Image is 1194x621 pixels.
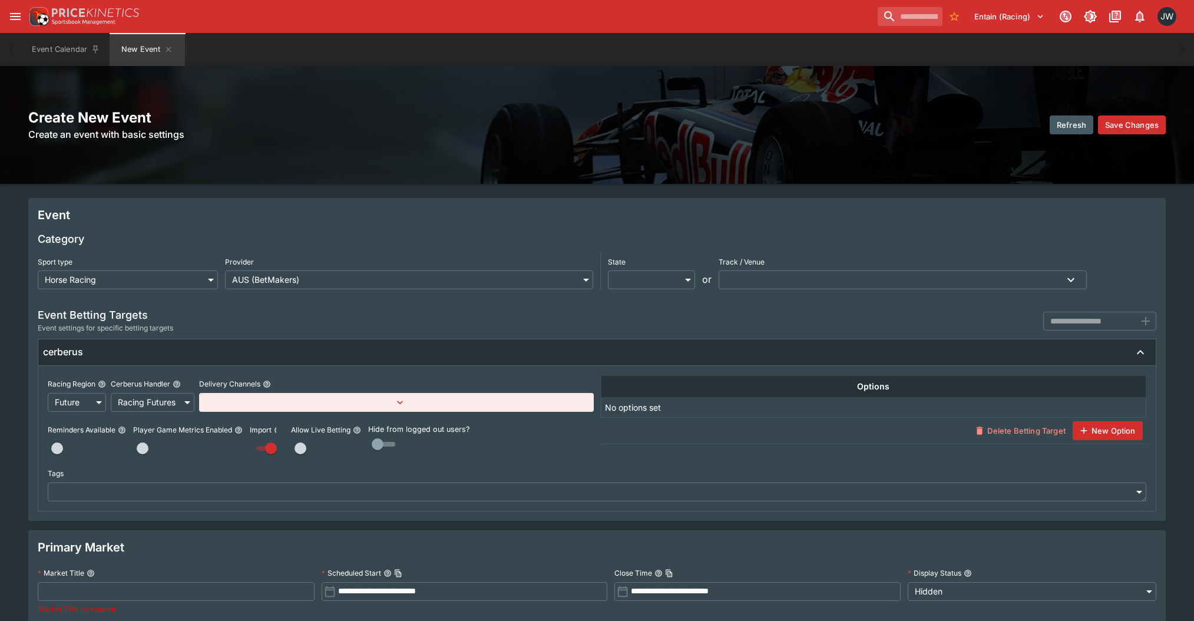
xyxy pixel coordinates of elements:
div: Horse Racing [38,270,218,289]
p: Close Time [614,568,652,578]
img: PriceKinetics [52,8,139,17]
button: Connected to PK [1055,6,1076,27]
button: Event Calendar [25,33,107,66]
button: Display Status [964,569,972,577]
button: Allow Live Betting [353,426,361,434]
h5: Category [38,232,84,246]
button: Select Tenant [967,7,1051,26]
div: or [702,272,712,286]
h4: Event [38,207,70,223]
label: Provider [225,253,593,270]
button: Delete Betting Target [968,421,1072,440]
button: open drawer [5,6,26,27]
input: search [878,7,942,26]
p: Tags [48,468,64,478]
label: Track / Venue [719,253,1087,270]
h5: Event Betting Targets [38,308,173,322]
div: Jayden Wyke [1157,7,1176,26]
p: Cerberus Handler [111,379,170,389]
label: State [608,253,694,270]
p: Display Status [908,568,961,578]
img: Sportsbook Management [52,19,115,25]
p: Market Title [38,568,84,578]
button: New Event [110,33,185,66]
button: Reminders Available [118,426,126,434]
p: Scheduled Start [322,568,381,578]
p: Delivery Channels [199,379,260,389]
p: Import [250,425,272,435]
span: Market Title is required. [38,605,117,613]
button: Copy To Clipboard [394,569,402,577]
button: Jayden Wyke [1154,4,1180,29]
button: Save Changes [1098,115,1166,134]
img: PriceKinetics Logo [26,5,49,28]
button: Close TimeCopy To Clipboard [654,569,663,577]
td: No options set [601,397,1146,417]
button: Documentation [1104,6,1126,27]
button: Racing Region [98,380,106,388]
th: Options [601,375,1146,397]
p: Reminders Available [48,425,115,435]
h6: cerberus [43,346,83,358]
button: Cerberus Handler [173,380,181,388]
div: Hidden [908,582,1157,601]
button: Player Game Metrics Enabled [234,426,243,434]
div: Racing Futures [111,393,194,412]
button: Import [274,426,282,434]
button: New Option [1073,421,1143,440]
p: Allow Live Betting [291,425,350,435]
h4: Primary Market [38,540,124,555]
button: Refresh [1050,115,1093,134]
button: Toggle light/dark mode [1080,6,1101,27]
button: Market Title [87,569,95,577]
button: Open [1060,269,1081,290]
div: Future [48,393,106,412]
h6: Create an event with basic settings [28,127,594,141]
div: AUS (BetMakers) [225,270,593,289]
h2: Create New Event [28,108,594,127]
p: Racing Region [48,379,95,389]
span: Event settings for specific betting targets [38,322,173,334]
button: Scheduled StartCopy To Clipboard [383,569,392,577]
button: No Bookmarks [945,7,964,26]
button: Copy To Clipboard [665,569,673,577]
label: Sport type [38,253,218,270]
button: Notifications [1129,6,1150,27]
p: Player Game Metrics Enabled [133,425,232,435]
p: Hide from logged out users? [368,424,594,435]
button: Delivery Channels [263,380,271,388]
